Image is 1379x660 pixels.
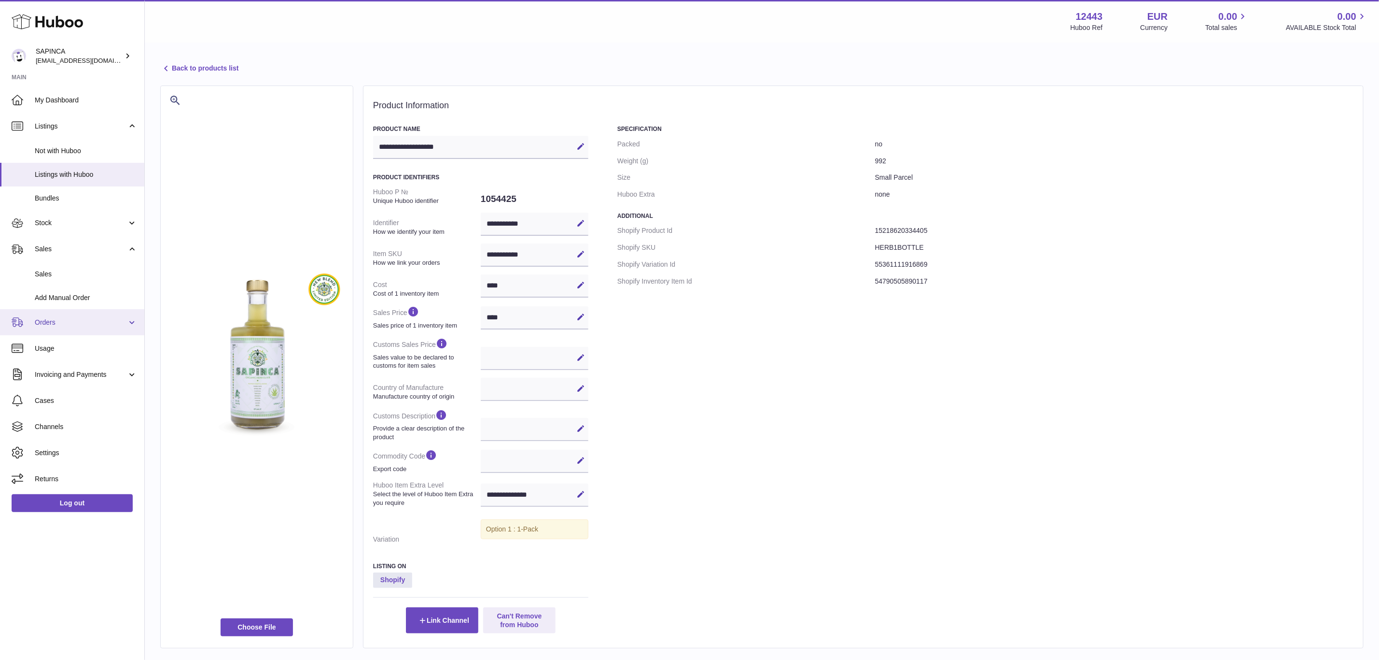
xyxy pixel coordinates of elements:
strong: Sales price of 1 inventory item [373,321,478,330]
span: Listings [35,122,127,131]
span: Cases [35,396,137,405]
span: Channels [35,422,137,431]
a: Log out [12,494,133,512]
button: Link Channel [406,607,478,633]
dd: 1054425 [481,189,588,209]
strong: How we identify your item [373,228,478,236]
dt: Commodity Code [373,445,481,477]
dt: Shopify SKU [617,239,875,256]
span: Choose File [221,618,293,636]
h2: Product Information [373,100,1353,111]
span: 0.00 [1337,10,1356,23]
span: Add Manual Order [35,293,137,302]
span: AVAILABLE Stock Total [1286,23,1367,32]
a: 0.00 AVAILABLE Stock Total [1286,10,1367,32]
span: Total sales [1205,23,1248,32]
span: Sales [35,244,127,254]
span: 0.00 [1219,10,1238,23]
span: Invoicing and Payments [35,370,127,379]
span: My Dashboard [35,96,137,105]
span: Sales [35,270,137,279]
dd: 15218620334405 [875,222,1353,239]
strong: Sales value to be declared to customs for item sales [373,353,478,370]
a: 0.00 Total sales [1205,10,1248,32]
dd: none [875,186,1353,203]
span: Orders [35,318,127,327]
strong: How we link your orders [373,258,478,267]
h3: Listing On [373,562,588,570]
dt: Customs Description [373,405,481,445]
span: Stock [35,218,127,228]
strong: Shopify [373,573,412,588]
dt: Country of Manufacture [373,379,481,404]
strong: Export code [373,465,478,473]
dt: Shopify Variation Id [617,256,875,273]
dt: Sales Price [373,301,481,333]
strong: Cost of 1 inventory item [373,289,478,298]
dt: Huboo Item Extra Level [373,477,481,511]
strong: EUR [1147,10,1168,23]
dt: Cost [373,276,481,301]
h3: Specification [617,125,1353,133]
dd: no [875,136,1353,153]
span: Usage [35,344,137,353]
div: Currency [1141,23,1168,32]
span: Not with Huboo [35,146,137,156]
dt: Variation [373,531,481,548]
dd: 55361111916869 [875,256,1353,273]
strong: Unique Huboo identifier [373,197,478,205]
dt: Huboo P № [373,184,481,209]
dt: Customs Sales Price [373,333,481,373]
dd: 54790505890117 [875,273,1353,290]
span: Settings [35,448,137,458]
dd: HERB1BOTTLE [875,239,1353,256]
h3: Product Identifiers [373,173,588,181]
span: [EMAIL_ADDRESS][DOMAIN_NAME] [36,57,142,64]
strong: Select the level of Huboo Item Extra you require [373,490,478,507]
dt: Item SKU [373,245,481,271]
dt: Identifier [373,215,481,240]
dd: Small Parcel [875,169,1353,186]
strong: Manufacture country of origin [373,392,478,401]
button: Can't Remove from Huboo [483,607,556,633]
dt: Packed [617,136,875,153]
span: Returns [35,474,137,484]
div: SAPINCA [36,47,123,65]
dt: Shopify Product Id [617,222,875,239]
dt: Huboo Extra [617,186,875,203]
dt: Shopify Inventory Item Id [617,273,875,290]
dd: 992 [875,153,1353,170]
dt: Weight (g) [617,153,875,170]
img: internalAdmin-12443@internal.huboo.com [12,49,26,63]
img: 1xHerb_NB.png [170,271,343,444]
strong: Provide a clear description of the product [373,424,478,441]
div: Huboo Ref [1071,23,1103,32]
span: Listings with Huboo [35,170,137,179]
h3: Additional [617,212,1353,220]
a: Back to products list [160,63,238,74]
span: Bundles [35,194,137,203]
h3: Product Name [373,125,588,133]
div: Option 1 : 1-Pack [481,519,588,539]
dt: Size [617,169,875,186]
strong: 12443 [1076,10,1103,23]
